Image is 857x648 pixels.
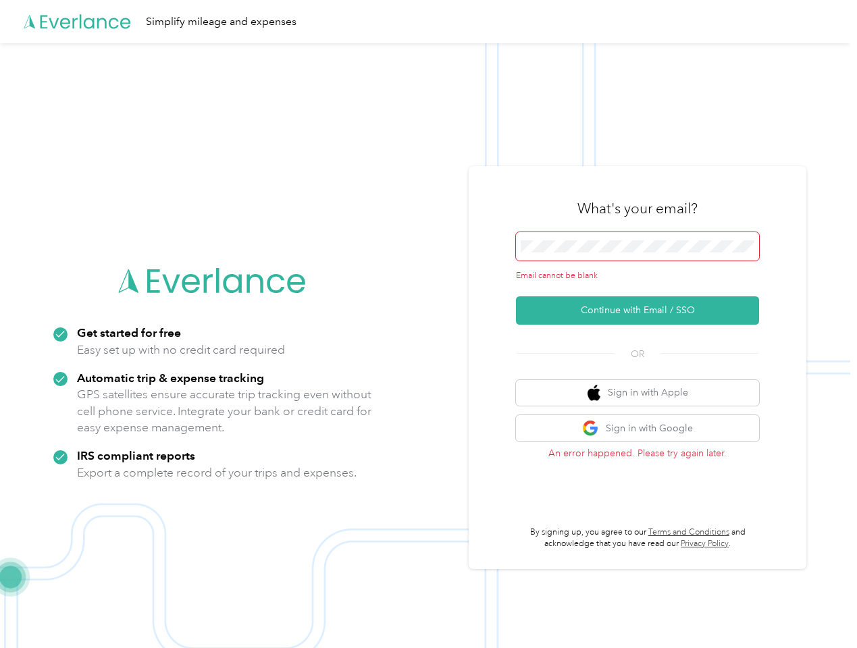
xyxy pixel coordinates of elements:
[588,385,601,402] img: apple logo
[648,527,729,537] a: Terms and Conditions
[577,199,698,218] h3: What's your email?
[146,13,296,30] div: Simplify mileage and expenses
[614,347,661,361] span: OR
[516,526,759,550] p: By signing up, you agree to our and acknowledge that you have read our .
[77,342,285,358] p: Easy set up with no credit card required
[77,386,372,436] p: GPS satellites ensure accurate trip tracking even without cell phone service. Integrate your bank...
[516,446,759,460] p: An error happened. Please try again later.
[516,296,759,325] button: Continue with Email / SSO
[77,464,357,481] p: Export a complete record of your trips and expenses.
[582,420,599,437] img: google logo
[516,415,759,441] button: google logoSign in with Google
[516,380,759,406] button: apple logoSign in with Apple
[77,448,195,462] strong: IRS compliant reports
[516,270,759,282] div: Email cannot be blank
[77,371,264,385] strong: Automatic trip & expense tracking
[681,539,729,549] a: Privacy Policy
[77,325,181,340] strong: Get started for free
